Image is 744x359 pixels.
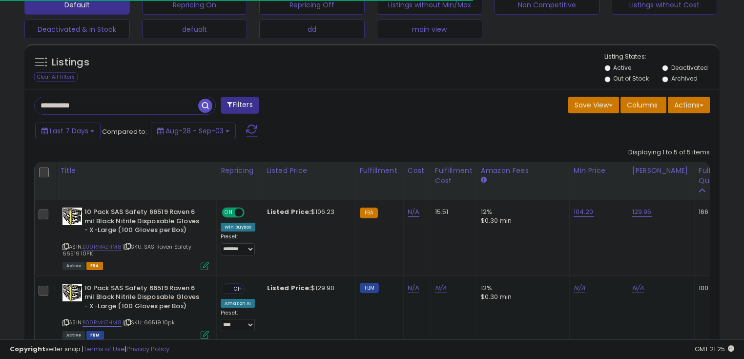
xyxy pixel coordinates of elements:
[62,208,209,269] div: ASIN:
[408,283,419,293] a: N/A
[35,123,101,139] button: Last 7 Days
[699,166,732,186] div: Fulfillable Quantity
[574,207,594,217] a: 104.20
[671,74,698,83] label: Archived
[123,318,175,326] span: | SKU: 66519 10pk
[481,216,562,225] div: $0.30 min
[632,283,644,293] a: N/A
[481,284,562,293] div: 12%
[34,72,78,82] div: Clear All Filters
[267,208,348,216] div: $106.23
[574,283,585,293] a: N/A
[223,209,235,217] span: ON
[408,166,427,176] div: Cost
[50,126,88,136] span: Last 7 Days
[221,299,255,308] div: Amazon AI
[695,344,734,354] span: 2025-09-11 21:25 GMT
[52,56,89,69] h5: Listings
[10,345,169,354] div: seller snap | |
[360,208,378,218] small: FBA
[60,166,212,176] div: Title
[435,283,447,293] a: N/A
[481,293,562,301] div: $0.30 min
[83,318,122,327] a: B00RM4ZHM8
[613,74,649,83] label: Out of Stock
[435,208,469,216] div: 15.51
[62,208,82,225] img: 51H4sXfwpsL._SL40_.jpg
[84,208,203,237] b: 10 Pack SAS Safety 66519 Raven 6 mil Black Nitrile Disposable Gloves - X-Large (100 Gloves per Box)
[267,283,311,293] b: Listed Price:
[221,166,259,176] div: Repricing
[699,208,729,216] div: 166
[142,20,248,39] button: defualt
[62,262,85,270] span: All listings currently available for purchase on Amazon
[481,208,562,216] div: 12%
[632,207,652,217] a: 129.95
[24,20,130,39] button: Deactivated & In Stock
[408,207,419,217] a: N/A
[620,97,666,113] button: Columns
[151,123,236,139] button: Aug-28 - Sep-03
[360,166,399,176] div: Fulfillment
[221,233,255,255] div: Preset:
[627,100,658,110] span: Columns
[259,20,365,39] button: dd
[668,97,710,113] button: Actions
[267,284,348,293] div: $129.90
[568,97,619,113] button: Save View
[613,63,631,72] label: Active
[102,127,147,136] span: Compared to:
[62,243,191,257] span: | SKU: SAS Raven Safety 66519 10PK
[221,310,255,332] div: Preset:
[604,52,720,62] p: Listing States:
[435,166,473,186] div: Fulfillment Cost
[165,126,224,136] span: Aug-28 - Sep-03
[83,344,125,354] a: Terms of Use
[699,284,729,293] div: 100
[481,166,565,176] div: Amazon Fees
[267,207,311,216] b: Listed Price:
[231,284,247,293] span: OFF
[267,166,351,176] div: Listed Price
[221,223,255,232] div: Win BuyBox
[628,148,710,157] div: Displaying 1 to 5 of 5 items
[83,243,122,251] a: B00RM4ZHM8
[360,283,379,293] small: FBM
[84,284,203,314] b: 10 Pack SAS Safety 66519 Raven 6 mil Black Nitrile Disposable Gloves - X-Large (100 Gloves per Box)
[632,166,690,176] div: [PERSON_NAME]
[243,209,259,217] span: OFF
[10,344,45,354] strong: Copyright
[126,344,169,354] a: Privacy Policy
[377,20,482,39] button: main view
[574,166,624,176] div: Min Price
[86,262,103,270] span: FBA
[221,97,259,114] button: Filters
[671,63,708,72] label: Deactivated
[62,284,82,301] img: 51H4sXfwpsL._SL40_.jpg
[481,176,487,185] small: Amazon Fees.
